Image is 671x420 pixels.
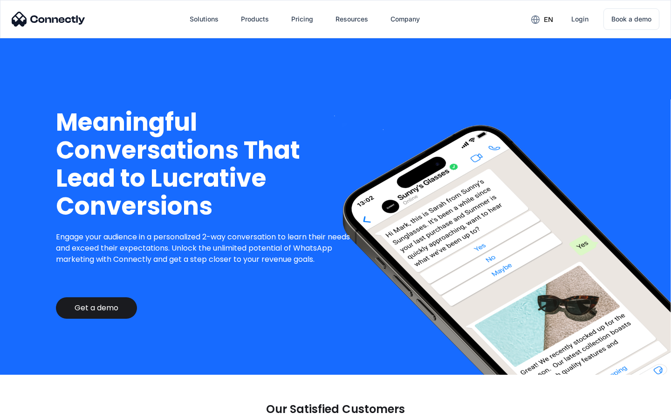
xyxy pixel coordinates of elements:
div: Company [390,13,420,26]
aside: Language selected: English [9,404,56,417]
a: Pricing [284,8,321,30]
a: Login [564,8,596,30]
div: Solutions [190,13,219,26]
a: Book a demo [603,8,659,30]
h1: Meaningful Conversations That Lead to Lucrative Conversions [56,108,357,220]
ul: Language list [19,404,56,417]
div: en [544,13,553,26]
p: Our Satisfied Customers [266,403,405,416]
p: Engage your audience in a personalized 2-way conversation to learn their needs and exceed their e... [56,231,357,265]
div: Pricing [291,13,313,26]
div: Products [241,13,269,26]
a: Get a demo [56,297,137,319]
div: Get a demo [75,303,118,313]
img: Connectly Logo [12,12,85,27]
div: Login [571,13,589,26]
div: Resources [335,13,368,26]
